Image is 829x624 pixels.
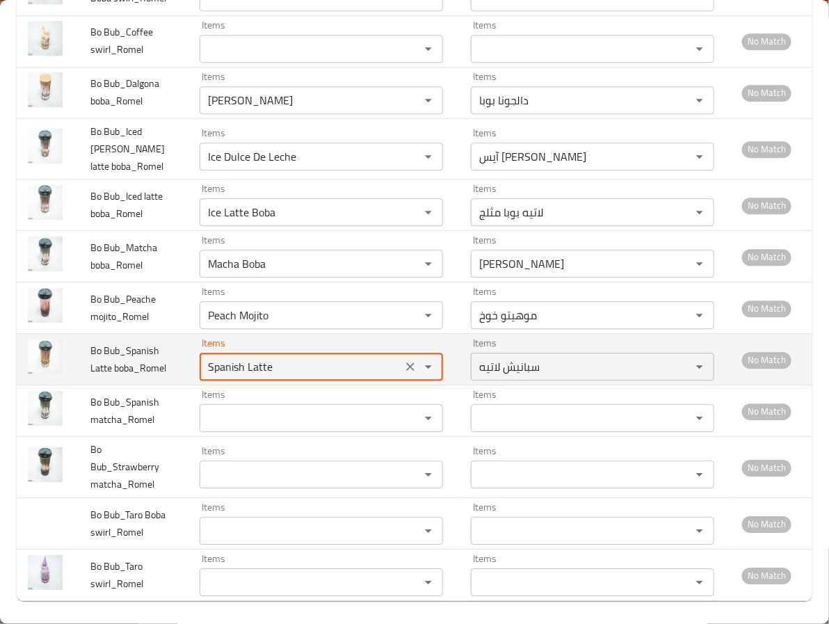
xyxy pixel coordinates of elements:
button: Open [419,90,438,110]
span: No Match [742,568,791,584]
button: Open [419,465,438,484]
span: Bo Bub_Spanish matcha_Romel [90,393,159,429]
img: Bo Bub_Strawberry matcha_Romel [28,447,63,482]
span: No Match [742,516,791,532]
img: Bo Bub_Matcha boba_Romel [28,237,63,271]
span: No Match [742,141,791,157]
span: Bo Bub_Spanish Latte boba_Romel [90,342,166,377]
img: Bo Bub_Taro swirl_Romel [28,555,63,590]
img: Bo Bub_Coffee swirl_Romel [28,21,63,56]
span: No Match [742,352,791,368]
span: No Match [742,249,791,265]
button: Open [690,357,709,376]
button: Open [419,202,438,222]
span: Bo Bub_Strawberry matcha_Romel [90,440,159,493]
span: Bo Bub_Iced latte boba_Romel [90,187,163,223]
button: Open [690,408,709,428]
button: Open [690,90,709,110]
button: Open [419,521,438,541]
button: Open [690,465,709,484]
span: No Match [742,85,791,101]
button: Open [419,39,438,58]
button: Open [419,408,438,428]
button: Clear [401,357,420,376]
span: Bo Bub_Taro Boba swirl_Romel [90,506,166,541]
button: Open [690,39,709,58]
img: Bo Bub_Iced latte boba_Romel [28,185,63,220]
button: Open [690,305,709,325]
button: Open [690,147,709,166]
button: Open [690,202,709,222]
span: No Match [742,460,791,476]
button: Open [419,147,438,166]
span: No Match [742,301,791,317]
button: Open [419,254,438,273]
button: Open [690,254,709,273]
span: No Match [742,33,791,49]
button: Open [419,305,438,325]
img: Bo Bub_Iced Dulce de lyche latte boba_Romel [28,129,63,163]
button: Open [419,357,438,376]
button: Open [690,573,709,592]
button: Open [690,521,709,541]
span: Bo Bub_Taro swirl_Romel [90,557,143,593]
span: No Match [742,198,791,214]
button: Open [419,573,438,592]
span: Bo Bub_Iced [PERSON_NAME] latte boba_Romel [90,122,165,175]
img: Bo Bub_Spanish Latte boba_Romel [28,339,63,374]
span: Bo Bub_Matcha boba_Romel [90,239,157,274]
img: Bo Bub_Dalgona boba_Romel [28,72,63,107]
span: Bo Bub_Peache mojito_Romel [90,290,156,326]
span: Bo Bub_Dalgona boba_Romel [90,74,159,110]
span: Bo Bub_Coffee swirl_Romel [90,23,153,58]
span: No Match [742,403,791,419]
img: Bo Bub_Spanish matcha_Romel [28,391,63,426]
img: Bo Bub_Peache mojito_Romel [28,288,63,323]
